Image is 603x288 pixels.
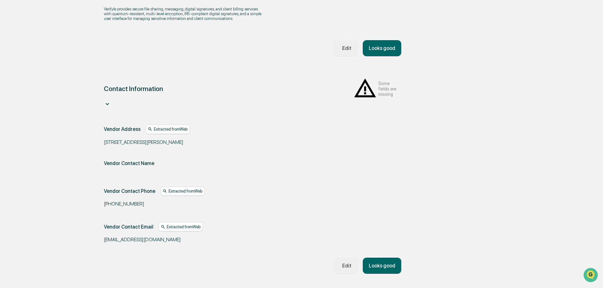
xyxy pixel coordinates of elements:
a: 🖐️Preclearance [4,77,43,89]
button: Looks good [363,258,401,274]
div: Edit [340,45,351,51]
div: 🖐️ [6,80,11,85]
div: We're available if you need us! [21,55,80,60]
span: Attestations [52,80,78,86]
p: Verifyle provides secure file sharing, messaging, digital signatures, and client billing services... [104,7,262,21]
button: Looks good [363,40,401,56]
button: Start new chat [107,50,115,58]
span: Preclearance [13,80,41,86]
div: Extracted from Web [146,125,190,134]
button: Edit [334,40,357,56]
iframe: Open customer support [583,267,600,284]
p: How can we help? [6,13,115,23]
div: Vendor Contact Email [104,224,153,230]
div: [PHONE_NUMBER] [104,201,262,207]
img: 1746055101610-c473b297-6a78-478c-a979-82029cc54cd1 [6,48,18,60]
div: 🗄️ [46,80,51,85]
a: Powered byPylon [45,107,76,112]
span: Some fields are missing [378,81,401,97]
div: [EMAIL_ADDRESS][DOMAIN_NAME] [104,236,262,242]
div: Extracted from Web [160,187,205,196]
button: Edit [334,258,357,274]
a: 🗄️Attestations [43,77,81,89]
div: [STREET_ADDRESS][PERSON_NAME] [104,139,262,145]
div: Vendor Contact Phone [104,188,155,194]
div: Start new chat [21,48,104,55]
div: Contact InformationSome fields are missing [104,77,401,108]
div: 🔎 [6,92,11,97]
div: Vendor Contact Name [104,160,154,166]
span: Pylon [63,107,76,112]
div: Contact Information [104,85,163,93]
div: Extracted from Web [158,222,203,231]
a: 🔎Data Lookup [4,89,42,101]
div: Edit [340,263,351,269]
div: Vendor Address [104,126,140,132]
span: Data Lookup [13,92,40,98]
